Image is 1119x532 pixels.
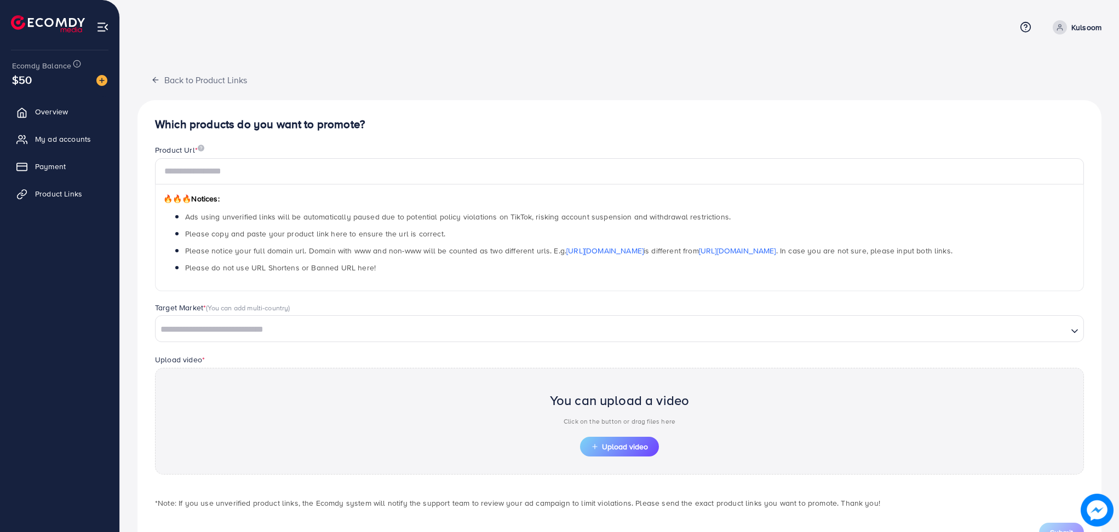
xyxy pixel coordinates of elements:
a: Product Links [8,183,111,205]
h4: Which products do you want to promote? [155,118,1084,131]
p: Kulsoom [1071,21,1101,34]
a: Payment [8,155,111,177]
input: Search for option [157,321,1066,338]
button: Back to Product Links [137,68,261,91]
span: My ad accounts [35,134,91,144]
span: Ecomdy Balance [12,60,71,71]
span: (You can add multi-country) [206,303,290,313]
span: Product Links [35,188,82,199]
img: logo [11,15,85,32]
span: Overview [35,106,68,117]
span: Upload video [591,443,648,450]
a: Kulsoom [1048,20,1101,34]
button: Upload video [580,437,659,456]
img: image [198,144,204,152]
h2: You can upload a video [550,392,690,408]
a: [URL][DOMAIN_NAME] [699,245,776,256]
img: image [96,75,107,86]
span: $50 [12,72,32,88]
div: Search for option [155,315,1084,342]
span: Please copy and paste your product link here to ensure the url is correct. [185,228,445,239]
a: Overview [8,101,111,123]
p: Click on the button or drag files here [550,415,690,428]
span: Ads using unverified links will be automatically paused due to potential policy violations on Tik... [185,211,731,222]
p: *Note: If you use unverified product links, the Ecomdy system will notify the support team to rev... [155,496,1084,510]
a: My ad accounts [8,128,111,150]
span: Please do not use URL Shortens or Banned URL here! [185,262,376,273]
a: [URL][DOMAIN_NAME] [566,245,644,256]
img: menu [96,21,109,33]
span: Payment [35,161,66,172]
label: Upload video [155,354,205,365]
span: Please notice your full domain url. Domain with www and non-www will be counted as two different ... [185,245,952,256]
label: Product Url [155,144,204,155]
span: 🔥🔥🔥 [163,193,191,204]
img: image [1081,494,1114,527]
span: Notices: [163,193,220,204]
label: Target Market [155,302,290,313]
